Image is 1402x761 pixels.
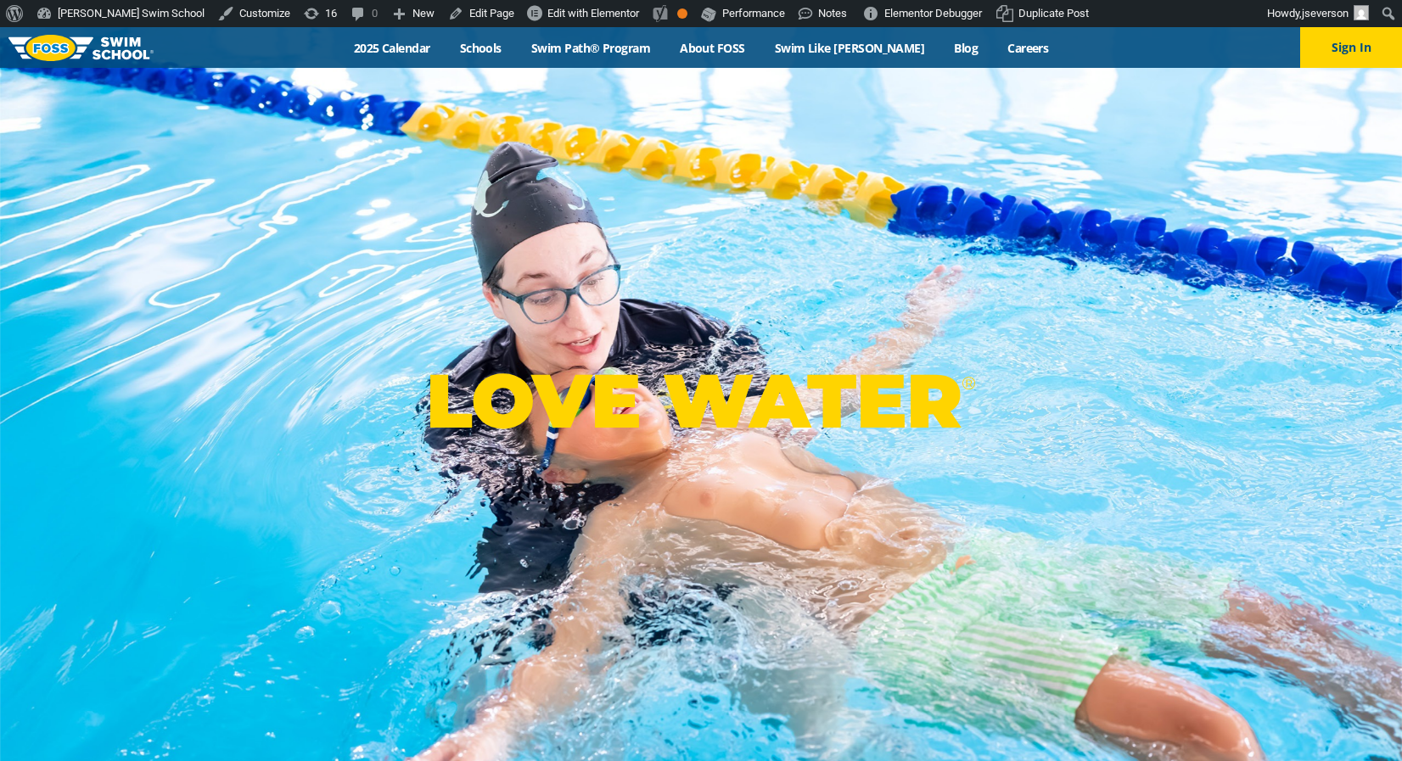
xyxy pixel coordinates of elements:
[1302,7,1349,20] span: jseverson
[426,355,975,446] p: LOVE WATER
[1300,27,1402,68] button: Sign In
[547,7,639,20] span: Edit with Elementor
[939,40,993,56] a: Blog
[665,40,760,56] a: About FOSS
[339,40,445,56] a: 2025 Calendar
[760,40,939,56] a: Swim Like [PERSON_NAME]
[8,35,154,61] img: FOSS Swim School Logo
[445,40,516,56] a: Schools
[516,40,665,56] a: Swim Path® Program
[962,372,975,394] sup: ®
[677,8,687,19] div: OK
[993,40,1063,56] a: Careers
